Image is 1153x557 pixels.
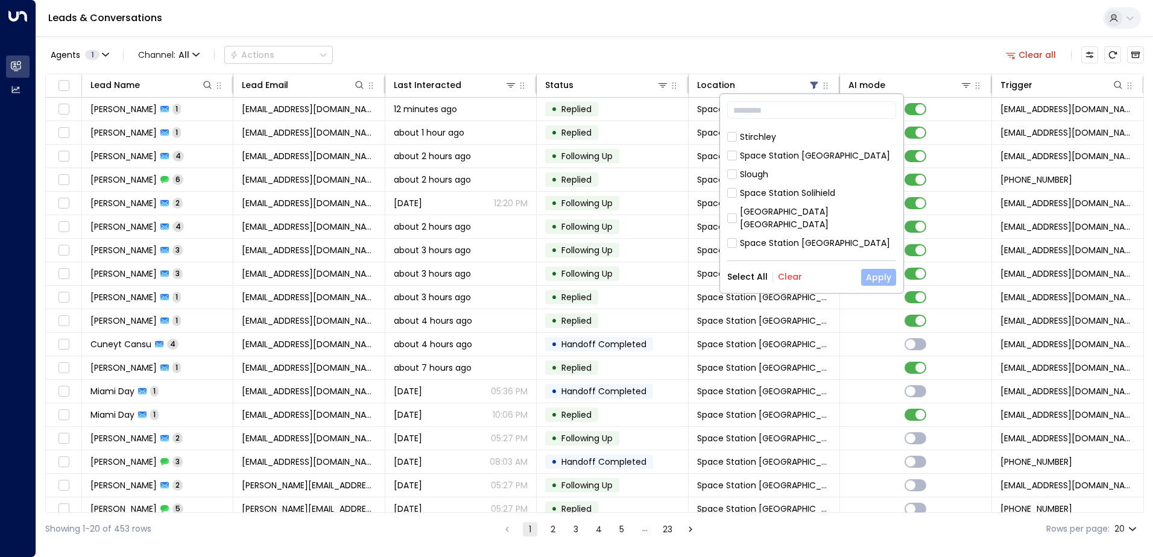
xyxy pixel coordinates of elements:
span: Space Station Doncaster [697,432,831,444]
span: about 4 hours ago [394,338,472,350]
span: gibsonandrewc@gmail.com [242,315,376,327]
span: about 2 hours ago [394,174,471,186]
div: Lead Email [242,78,288,92]
span: leads@space-station.co.uk [1000,409,1135,421]
span: Space Station Doncaster [697,291,831,303]
span: Space Station Doncaster [697,503,831,515]
span: Space Station Doncaster [697,197,831,209]
div: Showing 1-20 of 453 rows [45,523,151,535]
nav: pagination navigation [499,521,698,537]
span: Toggle select row [56,266,71,282]
span: leads@space-station.co.uk [1000,315,1135,327]
div: Lead Name [90,78,213,92]
span: 12 minutes ago [394,103,457,115]
span: Miami Day [90,385,134,397]
div: Actions [230,49,274,60]
div: AI mode [848,78,885,92]
span: Handoff Completed [561,385,646,397]
span: leads@space-station.co.uk [1000,479,1135,491]
span: 3 [172,268,183,278]
span: Yesterday [394,479,422,491]
div: Status [545,78,573,92]
div: • [551,216,557,237]
span: Ross Chapman [90,221,157,233]
div: • [551,169,557,190]
span: mickw136@gmail.com [242,268,376,280]
div: Space Station [GEOGRAPHIC_DATA] [740,149,890,162]
span: All [178,50,189,60]
div: • [551,452,557,472]
span: Following Up [561,244,613,256]
p: 05:36 PM [491,385,528,397]
span: gaz8630@live.co.uk [242,432,376,444]
span: Yesterday [394,503,422,515]
span: 1 [172,315,181,326]
span: miamiday2006@gmail.com [242,409,376,421]
span: Toggle select row [56,149,71,164]
div: • [551,310,557,331]
span: 5 [172,503,183,514]
span: Handoff Completed [561,338,646,350]
span: about 1 hour ago [394,127,464,139]
span: Kemi Akingbade [90,362,157,374]
span: Toggle select row [56,337,71,352]
button: Select All [727,272,768,282]
div: Last Interacted [394,78,517,92]
span: Agents [51,51,80,59]
span: Cuneyt Cansu [90,338,151,350]
button: Clear all [1001,46,1061,63]
span: about 4 hours ago [394,315,472,327]
span: Following Up [561,197,613,209]
div: Slough [727,168,896,181]
div: Space Station [GEOGRAPHIC_DATA] [740,237,890,250]
div: … [637,522,652,537]
span: Space Station Doncaster [697,127,831,139]
span: Space Station Doncaster [697,456,831,468]
div: • [551,499,557,519]
span: Yesterday [394,197,422,209]
p: 10:06 PM [493,409,528,421]
span: leads@space-station.co.uk [1000,268,1135,280]
span: Space Station Doncaster [697,174,831,186]
span: Space Station Doncaster [697,150,831,162]
button: Go to page 23 [660,522,675,537]
span: leads@space-station.co.uk [1000,291,1135,303]
button: Channel:All [133,46,204,63]
div: Lead Name [90,78,140,92]
span: +447751507025 [1000,503,1072,515]
div: • [551,146,557,166]
span: Space Station Doncaster [697,362,831,374]
div: AI mode [848,78,971,92]
div: Trigger [1000,78,1032,92]
span: 4 [172,151,184,161]
span: leads@space-station.co.uk [1000,338,1135,350]
span: 3 [172,456,183,467]
div: [GEOGRAPHIC_DATA] [GEOGRAPHIC_DATA] [727,206,896,231]
div: Stirchley [727,131,896,143]
button: Go to page 4 [592,522,606,537]
button: Actions [224,46,333,64]
span: Space Station Doncaster [697,338,831,350]
button: Apply [861,269,896,286]
span: Toggle select row [56,502,71,517]
span: Toggle select row [56,172,71,187]
div: Button group with a nested menu [224,46,333,64]
button: Go to page 5 [614,522,629,537]
div: Space Station Solihield [740,187,835,200]
span: leads@space-station.co.uk [1000,221,1135,233]
span: Antonia Messham [90,150,157,162]
div: • [551,99,557,119]
div: • [551,334,557,354]
p: 08:03 AM [490,456,528,468]
span: 4 [172,221,184,231]
span: Toggle select row [56,196,71,211]
span: +447340509676 [1000,174,1072,186]
span: 2 [172,433,183,443]
div: • [551,240,557,260]
span: Space Station Doncaster [697,221,831,233]
div: [GEOGRAPHIC_DATA] [GEOGRAPHIC_DATA] [740,206,896,231]
span: 1 [150,409,159,420]
span: about 7 hours ago [394,362,472,374]
div: Space Station [GEOGRAPHIC_DATA] [727,149,896,162]
span: about 3 hours ago [394,268,471,280]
